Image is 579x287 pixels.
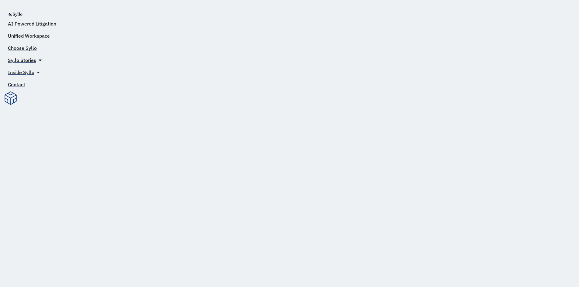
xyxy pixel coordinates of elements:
[8,69,34,76] a: Inside Syllo
[3,18,27,91] div: Menu Toggle
[8,32,50,39] a: Unified Workspace
[8,81,25,88] a: Contact
[8,20,56,27] a: AI Powered Litigation
[3,18,27,91] nav: Menu
[8,12,22,17] img: syllo
[8,44,37,52] a: Choose Syllo
[8,56,36,64] a: Syllo Stories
